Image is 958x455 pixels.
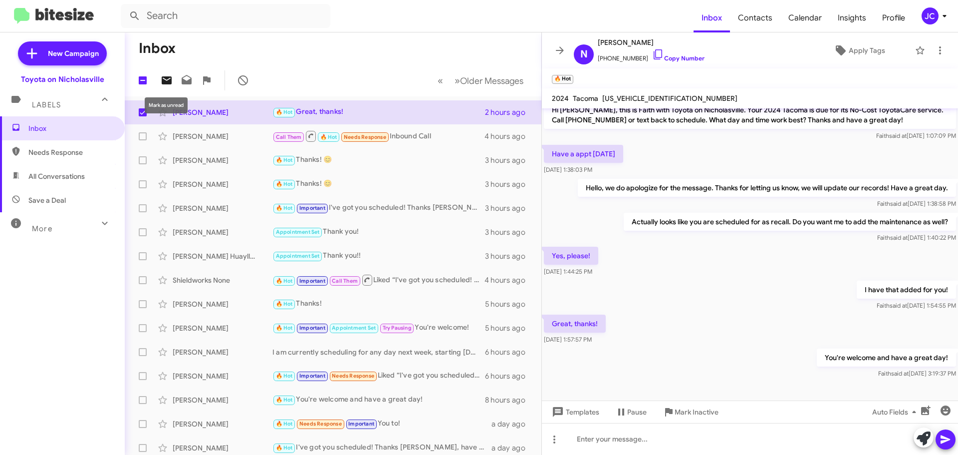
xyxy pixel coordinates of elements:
div: 3 hours ago [485,179,533,189]
div: 4 hours ago [484,275,533,285]
div: Inbound Call [272,130,484,142]
button: Previous [432,70,449,91]
span: Older Messages [460,75,523,86]
span: said at [890,302,907,309]
div: 3 hours ago [485,227,533,237]
button: Auto Fields [864,403,928,421]
div: Shieldworks None [173,275,272,285]
div: [PERSON_NAME] [173,395,272,405]
span: Faith [DATE] 3:19:37 PM [878,370,956,377]
span: 🔥 Hot [276,278,293,284]
div: Thank you!! [272,250,485,262]
p: Actually looks like you are scheduled for as recall. Do you want me to add the maintenance as well? [624,213,956,231]
button: JC [913,7,947,24]
div: Liked “I've got you scheduled! You're welcome. Thanks [PERSON_NAME], have a great day!” [272,370,485,382]
div: a day ago [491,419,533,429]
div: 8 hours ago [485,395,533,405]
input: Search [121,4,330,28]
a: Contacts [730,3,780,32]
div: I've got you scheduled! Thanks [PERSON_NAME], have a great day! [272,202,485,214]
span: Needs Response [299,421,342,427]
div: Thank you! [272,226,485,238]
div: 6 hours ago [485,371,533,381]
span: All Conversations [28,171,85,181]
span: [PHONE_NUMBER] [598,48,705,63]
div: I've got you scheduled! Thanks [PERSON_NAME], have a great day! [272,442,491,454]
span: Profile [874,3,913,32]
div: [PERSON_NAME] [173,227,272,237]
span: Mark Inactive [675,403,718,421]
div: Thanks! 😊 [272,178,485,190]
span: said at [889,132,907,139]
span: [DATE] 1:44:25 PM [544,268,592,275]
button: Mark Inactive [655,403,726,421]
span: [PERSON_NAME] [598,36,705,48]
span: [DATE] 1:38:03 PM [544,166,592,173]
div: 2 hours ago [485,107,533,117]
span: Call Them [332,278,358,284]
div: You're welcome and have a great day! [272,394,485,406]
span: Needs Response [344,134,386,140]
span: [US_VEHICLE_IDENTIFICATION_NUMBER] [602,94,737,103]
span: Important [299,278,325,284]
span: Apply Tags [849,41,885,59]
span: Call Them [276,134,302,140]
p: Great, thanks! [544,315,606,333]
span: 🔥 Hot [276,109,293,115]
p: Yes, please! [544,247,598,265]
p: You're welcome and have a great day! [817,349,956,367]
span: Important [299,205,325,211]
span: 2024 [552,94,569,103]
div: Toyota on Nicholasville [21,74,104,84]
span: 🔥 Hot [320,134,337,140]
div: [PERSON_NAME] Huayllani-[PERSON_NAME] [173,251,272,261]
div: [PERSON_NAME] [173,131,272,141]
nav: Page navigation example [432,70,529,91]
span: 🔥 Hot [276,157,293,163]
span: said at [891,370,909,377]
span: N [580,46,588,62]
small: 🔥 Hot [552,75,573,84]
button: Next [449,70,529,91]
span: Try Pausing [383,325,412,331]
div: 4 hours ago [484,131,533,141]
div: 5 hours ago [485,323,533,333]
button: Apply Tags [808,41,910,59]
a: Insights [830,3,874,32]
div: [PERSON_NAME] [173,443,272,453]
div: JC [922,7,939,24]
div: [PERSON_NAME] [173,179,272,189]
div: Mark as unread [145,97,188,113]
span: Important [299,373,325,379]
h1: Inbox [139,40,176,56]
span: Appointment Set [332,325,376,331]
button: Pause [607,403,655,421]
span: » [455,74,460,87]
span: Inbox [28,123,113,133]
span: 🔥 Hot [276,373,293,379]
a: Calendar [780,3,830,32]
div: [PERSON_NAME] [173,299,272,309]
button: Templates [542,403,607,421]
div: 3 hours ago [485,251,533,261]
span: Needs Response [28,147,113,157]
span: Faith [DATE] 1:54:55 PM [877,302,956,309]
span: Labels [32,100,61,109]
span: New Campaign [48,48,99,58]
a: New Campaign [18,41,107,65]
span: Needs Response [332,373,374,379]
div: Liked “I've got you scheduled! Thanks Shieldworks, have a great day!” [272,274,484,286]
span: [DATE] 1:57:57 PM [544,336,592,343]
span: 🔥 Hot [276,445,293,451]
span: Save a Deal [28,195,66,205]
span: Faith [DATE] 1:07:09 PM [876,132,956,139]
div: Great, thanks! [272,106,485,118]
span: 🔥 Hot [276,397,293,403]
span: 🔥 Hot [276,301,293,307]
div: [PERSON_NAME] [173,155,272,165]
span: said at [890,200,908,207]
span: Templates [550,403,599,421]
span: Appointment Set [276,253,320,259]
